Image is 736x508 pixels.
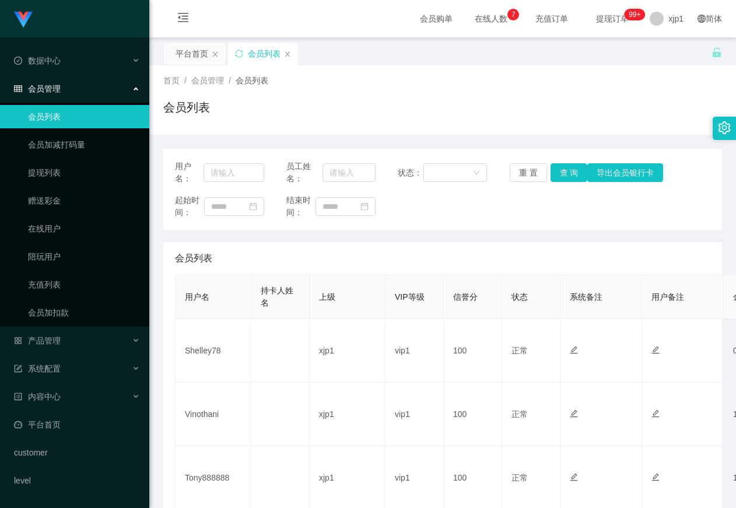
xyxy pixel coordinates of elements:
[286,194,316,219] span: 结束时间：
[163,99,210,116] h1: 会员列表
[398,167,423,179] span: 状态：
[323,163,376,182] input: 请输入
[163,1,203,38] i: 图标: menu-fold
[590,15,635,23] span: 提现订单
[530,15,574,23] span: 充值订单
[14,364,61,373] span: 系统配置
[310,383,385,446] td: xjp1
[249,202,257,211] i: 图标: calendar
[28,133,140,156] a: 会员加减打码量
[185,292,209,302] span: 用户名
[444,383,502,446] td: 100
[284,51,291,58] i: 图标: close
[175,194,204,219] span: 起始时间：
[14,392,61,401] span: 内容中心
[28,301,140,324] a: 会员加扣款
[28,217,140,240] a: 在线用户
[651,473,660,481] i: 图标: edit
[587,163,663,182] button: 导出会员银行卡
[229,76,231,85] span: /
[651,346,660,354] i: 图标: edit
[14,365,22,373] i: 图标: form
[551,163,588,182] button: 查 询
[570,473,578,481] i: 图标: edit
[570,346,578,354] i: 图标: edit
[176,319,251,383] td: Shelley78
[28,273,140,296] a: 充值列表
[191,76,224,85] span: 会员管理
[14,413,140,436] a: 图标: dashboard平台首页
[28,245,140,268] a: 陪玩用户
[14,337,22,345] i: 图标: appstore-o
[236,76,268,85] span: 会员列表
[444,319,502,383] td: 100
[14,469,140,492] a: level
[507,9,519,20] sup: 7
[175,251,212,265] span: 会员列表
[184,76,187,85] span: /
[14,57,22,65] i: 图标: check-circle-o
[14,84,61,93] span: 会员管理
[14,12,33,28] img: logo.9652507e.png
[624,9,645,20] sup: 243
[360,202,369,211] i: 图标: calendar
[14,85,22,93] i: 图标: table
[212,51,219,58] i: 图标: close
[163,76,180,85] span: 首页
[511,346,528,355] span: 正常
[510,163,547,182] button: 重 置
[511,292,528,302] span: 状态
[511,9,516,20] p: 7
[204,163,264,182] input: 请输入
[175,160,204,185] span: 用户名：
[28,105,140,128] a: 会员列表
[14,336,61,345] span: 产品管理
[385,319,444,383] td: vip1
[712,47,722,58] i: 图标: unlock
[176,383,251,446] td: Vinothani
[28,161,140,184] a: 提现列表
[319,292,335,302] span: 上级
[28,189,140,212] a: 赠送彩金
[286,160,323,185] span: 员工姓名：
[176,43,208,65] div: 平台首页
[310,319,385,383] td: xjp1
[570,292,602,302] span: 系统备注
[14,393,22,401] i: 图标: profile
[469,15,513,23] span: 在线人数
[385,383,444,446] td: vip1
[235,50,243,58] i: 图标: sync
[248,43,281,65] div: 会员列表
[453,292,478,302] span: 信誉分
[651,292,684,302] span: 用户备注
[14,441,140,464] a: customer
[395,292,425,302] span: VIP等级
[14,56,61,65] span: 数据中心
[473,169,480,177] i: 图标: down
[511,473,528,482] span: 正常
[698,15,706,23] i: 图标: global
[261,286,293,307] span: 持卡人姓名
[718,121,731,134] i: 图标: setting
